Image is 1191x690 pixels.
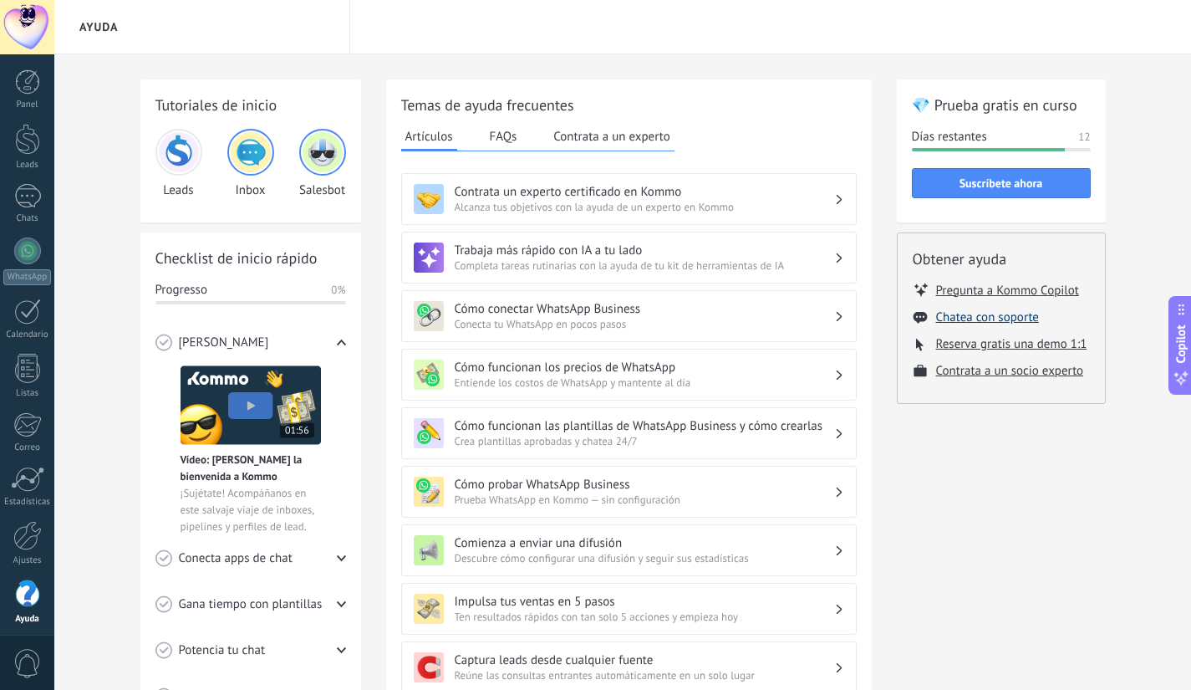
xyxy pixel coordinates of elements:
span: Crea plantillas aprobadas y chatea 24/7 [455,434,834,448]
span: Gana tiempo con plantillas [179,596,323,613]
button: Reserva gratis una demo 1:1 [936,336,1087,352]
div: Chats [3,213,52,224]
h2: Obtener ayuda [913,248,1090,269]
span: Entiende los costos de WhatsApp y mantente al día [455,376,834,390]
h3: Captura leads desde cualquier fuente [455,652,834,668]
div: Calendario [3,330,52,340]
h2: Checklist de inicio rápido [155,248,346,268]
span: Conecta tu WhatsApp en pocos pasos [455,317,834,331]
span: 12 [1078,129,1090,146]
button: Contrata a un socio experto [936,363,1084,379]
div: WhatsApp [3,269,51,285]
div: Inbox [227,129,274,198]
div: Leads [3,160,52,171]
span: [PERSON_NAME] [179,335,269,351]
span: Alcanza tus objetivos con la ayuda de un experto en Kommo [455,200,834,214]
h3: Comienza a enviar una difusión [455,535,834,551]
span: Progresso [155,282,207,299]
h3: Contrata un experto certificado en Kommo [455,184,834,200]
h3: Cómo funcionan las plantillas de WhatsApp Business y cómo crearlas [455,418,834,434]
h2: 💎 Prueba gratis en curso [912,95,1091,115]
button: Artículos [401,124,457,151]
span: Potencia tu chat [179,642,266,659]
span: Días restantes [912,129,987,146]
span: Prueba WhatsApp en Kommo — sin configuración [455,493,834,507]
h2: Tutoriales de inicio [155,95,346,115]
div: Listas [3,388,52,399]
span: Reúne las consultas entrantes automáticamente en un solo lugar [455,668,834,682]
h3: Trabaja más rápido con IA a tu lado [455,243,834,258]
button: Pregunta a Kommo Copilot [936,282,1079,299]
h3: Cómo probar WhatsApp Business [455,477,834,493]
span: Vídeo: [PERSON_NAME] la bienvenida a Kommo [181,452,321,485]
span: Suscríbete ahora [959,177,1043,189]
button: FAQs [486,124,522,149]
span: Descubre cómo configurar una difusión y seguir sus estadísticas [455,551,834,565]
h3: Cómo funcionan los precios de WhatsApp [455,360,834,376]
img: Meet video [181,365,321,445]
span: Completa tareas rutinarias con la ayuda de tu kit de herramientas de IA [455,258,834,273]
div: Panel [3,100,52,110]
div: Ajustes [3,555,52,566]
div: Ayuda [3,614,52,625]
h3: Cómo conectar WhatsApp Business [455,301,834,317]
div: Estadísticas [3,497,52,508]
span: Conecta apps de chat [179,550,293,567]
button: Chatea con soporte [936,309,1039,325]
div: Leads [155,129,202,198]
h2: Temas de ayuda frecuentes [401,95,857,115]
span: 0% [331,282,345,299]
div: Salesbot [299,129,346,198]
button: Suscríbete ahora [912,168,1091,198]
span: ¡Sujétate! Acompáñanos en este salvaje viaje de inboxes, pipelines y perfiles de lead. [181,485,321,535]
h3: Impulsa tus ventas en 5 pasos [455,594,834,610]
span: Ten resultados rápidos con tan solo 5 acciones y empieza hoy [455,610,834,624]
span: Copilot [1173,325,1189,363]
button: Contrata a un experto [549,124,674,149]
div: Correo [3,442,52,453]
